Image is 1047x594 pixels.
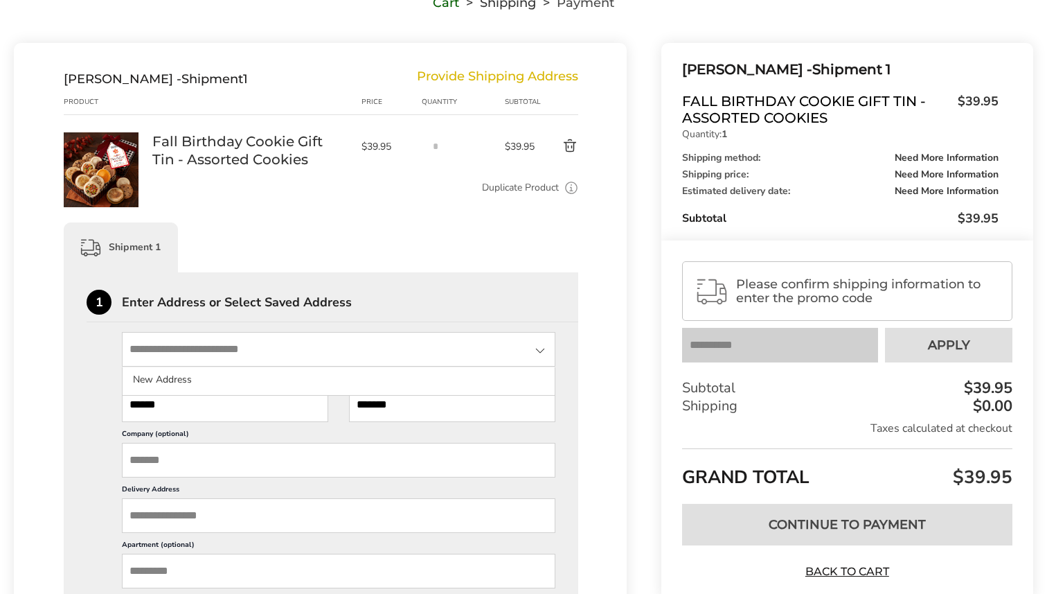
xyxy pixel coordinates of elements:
[682,186,999,196] div: Estimated delivery date:
[122,443,555,478] input: Company
[64,222,178,272] div: Shipment 1
[951,93,999,123] span: $39.95
[960,381,1012,396] div: $39.95
[417,71,578,87] div: Provide Shipping Address
[122,498,555,533] input: Delivery Address
[122,332,555,367] input: State
[64,71,181,87] span: [PERSON_NAME] -
[152,132,348,168] a: Fall Birthday Cookie Gift Tin - Assorted Cookies
[122,387,328,422] input: First Name
[87,290,111,315] div: 1
[682,61,812,78] span: [PERSON_NAME] -
[482,180,559,195] a: Duplicate Product
[123,367,555,392] li: New Address
[885,328,1012,362] button: Apply
[122,429,555,443] label: Company (optional)
[682,153,999,163] div: Shipping method:
[722,128,727,141] strong: 1
[682,170,999,180] div: Shipping price:
[682,93,951,126] span: Fall Birthday Cookie Gift Tin - Assorted Cookies
[895,186,999,196] span: Need More Information
[122,554,555,588] input: Apartment
[682,397,1012,415] div: Shipping
[122,540,555,554] label: Apartment (optional)
[505,96,538,107] div: Subtotal
[122,484,555,498] label: Delivery Address
[958,210,999,227] span: $39.95
[361,140,414,153] span: $39.95
[505,140,538,153] span: $39.95
[895,153,999,163] span: Need More Information
[422,96,505,107] div: Quantity
[64,132,138,145] a: Fall Birthday Cookie Gift Tin - Assorted Cookies
[122,296,578,308] div: Enter Address or Select Saved Address
[736,277,1000,305] span: Please confirm shipping information to enter the promo code
[422,132,449,160] input: Quantity input
[895,170,999,180] span: Need More Information
[682,93,999,126] a: Fall Birthday Cookie Gift Tin - Assorted Cookies$39.95
[361,96,421,107] div: Price
[682,504,1012,545] button: Continue to Payment
[349,387,555,422] input: Last Name
[64,132,138,207] img: Fall Birthday Cookie Gift Tin - Assorted Cookies
[538,138,578,155] button: Delete product
[682,448,1012,493] div: GRAND TOTAL
[64,96,152,107] div: Product
[969,399,1012,414] div: $0.00
[243,71,248,87] span: 1
[682,58,999,81] div: Shipment 1
[798,564,895,579] a: Back to Cart
[682,130,999,139] p: Quantity:
[682,421,1012,436] div: Taxes calculated at checkout
[682,379,1012,397] div: Subtotal
[64,71,248,87] div: Shipment
[928,339,970,351] span: Apply
[949,465,1012,489] span: $39.95
[682,210,999,227] div: Subtotal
